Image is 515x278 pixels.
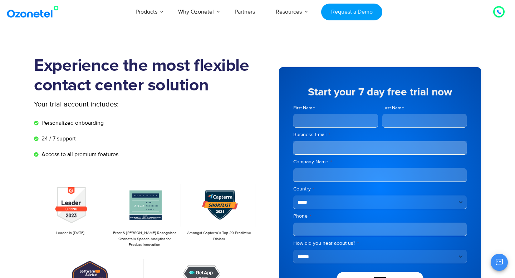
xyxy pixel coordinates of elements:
label: Last Name [382,105,467,111]
p: Your trial account includes: [34,99,204,110]
p: Leader in [DATE] [38,230,103,236]
h5: Start your 7 day free trial now [293,87,467,98]
p: Frost & [PERSON_NAME] Recognizes Ozonetel's Speech Analytics for Product Innovation [112,230,177,248]
label: Phone [293,213,467,220]
label: Company Name [293,158,467,165]
span: 24 / 7 support [40,134,76,143]
p: Amongst Capterra’s Top 20 Predictive Dialers [187,230,252,242]
label: Business Email [293,131,467,138]
h1: Experience the most flexible contact center solution [34,56,257,95]
span: Personalized onboarding [40,119,104,127]
a: Request a Demo [321,4,382,20]
span: Access to all premium features [40,150,118,159]
button: Open chat [491,254,508,271]
label: How did you hear about us? [293,240,467,247]
label: Country [293,185,467,193]
label: First Name [293,105,378,111]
